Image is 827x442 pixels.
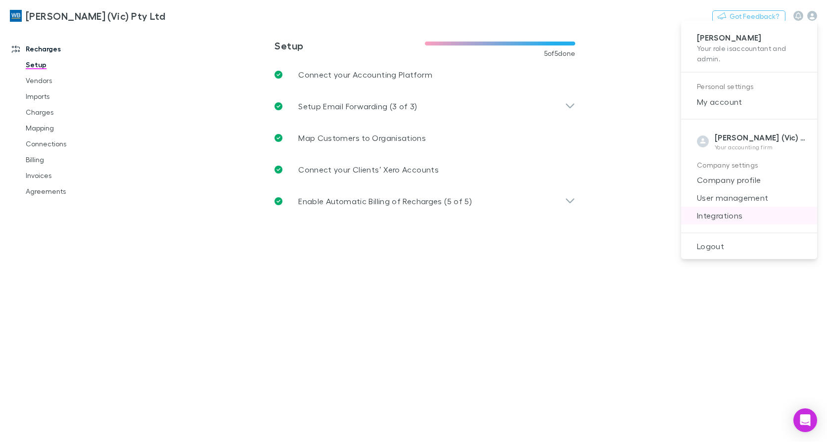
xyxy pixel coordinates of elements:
p: Company settings [697,159,801,172]
p: Your role is accountant and admin . [697,43,801,64]
span: User management [689,192,809,204]
span: My account [689,96,809,108]
p: Your accounting firm [715,143,809,151]
span: Integrations [689,210,809,221]
p: [PERSON_NAME] [697,33,801,43]
div: Open Intercom Messenger [793,408,817,432]
span: Company profile [689,174,809,186]
span: Logout [689,240,809,252]
p: Personal settings [697,81,801,93]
